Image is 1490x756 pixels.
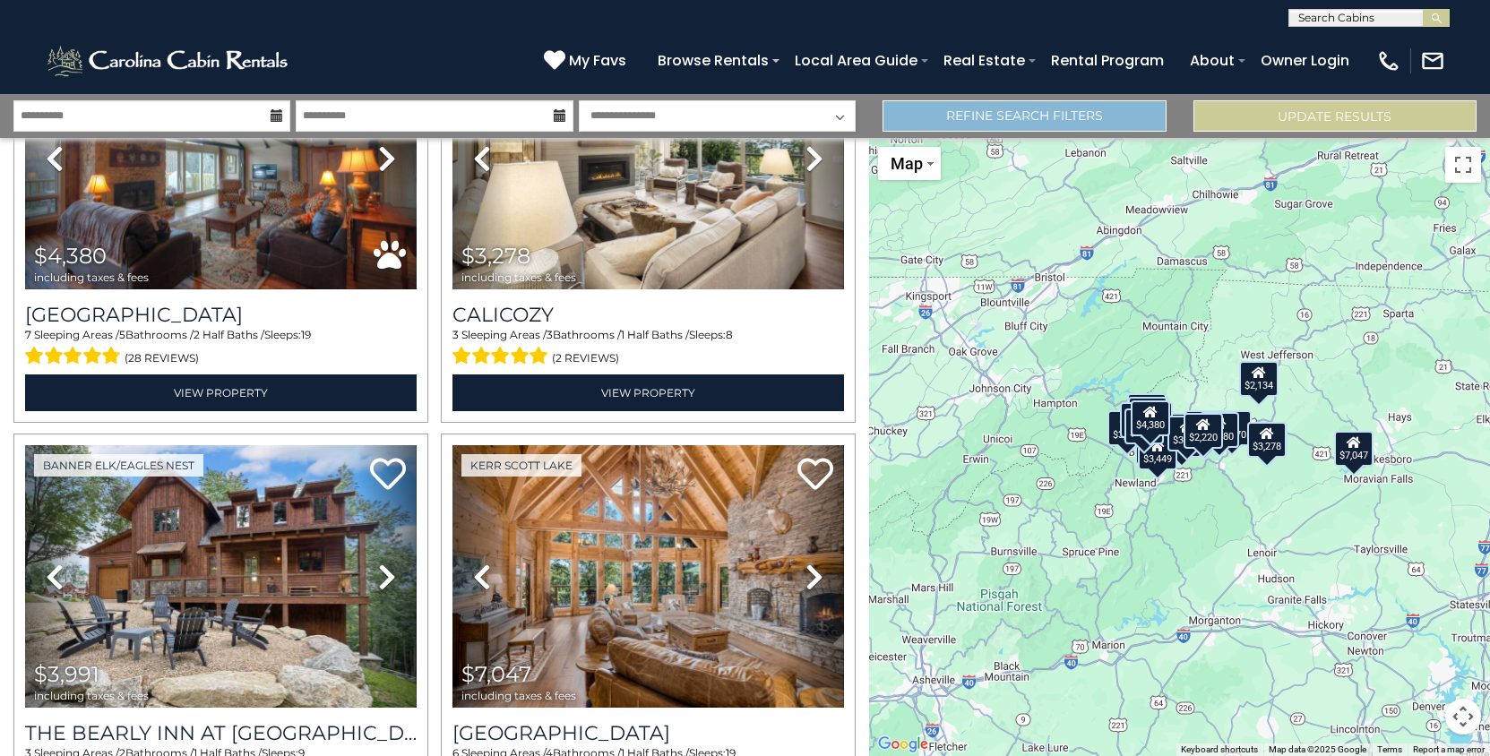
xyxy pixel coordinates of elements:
[1181,45,1244,76] a: About
[1193,100,1477,132] button: Update Results
[25,374,417,411] a: View Property
[1413,744,1485,754] a: Report a map error
[301,328,311,341] span: 19
[891,154,923,173] span: Map
[1138,434,1177,470] div: $3,449
[1252,45,1358,76] a: Owner Login
[649,45,778,76] a: Browse Rentals
[1212,410,1252,446] div: $1,770
[1238,361,1278,397] div: $2,134
[1127,397,1167,433] div: $4,279
[786,45,926,76] a: Local Area Guide
[544,49,631,73] a: My Favs
[461,271,576,283] span: including taxes & fees
[1334,431,1374,467] div: $7,047
[452,27,844,289] img: thumbnail_167084326.jpeg
[452,721,844,745] a: [GEOGRAPHIC_DATA]
[878,147,941,180] button: Change map style
[370,456,406,494] a: Add to favorites
[25,721,417,745] h3: The Bearly Inn at Eagles Nest
[874,733,933,756] img: Google
[1181,743,1258,756] button: Keyboard shortcuts
[125,347,199,370] span: (28 reviews)
[461,661,531,687] span: $7,047
[452,374,844,411] a: View Property
[25,303,417,327] h3: Majestic Mountain Haus
[1183,413,1222,449] div: $2,220
[452,721,844,745] h3: Lake Haven Lodge
[1200,412,1239,448] div: $2,980
[1420,48,1445,73] img: mail-regular-white.png
[25,721,417,745] a: The Bearly Inn at [GEOGRAPHIC_DATA]
[1107,410,1146,446] div: $3,128
[874,733,933,756] a: Open this area in Google Maps (opens a new window)
[1247,422,1287,458] div: $3,278
[45,43,293,79] img: White-1-2.png
[1127,393,1167,429] div: $1,668
[547,328,553,341] span: 3
[552,347,619,370] span: (2 reviews)
[119,328,125,341] span: 5
[797,456,833,494] a: Add to favorites
[934,45,1034,76] a: Real Estate
[883,100,1166,132] a: Refine Search Filters
[25,327,417,370] div: Sleeping Areas / Bathrooms / Sleeps:
[34,454,203,477] a: Banner Elk/Eagles Nest
[1135,429,1175,465] div: $2,773
[621,328,689,341] span: 1 Half Baths /
[34,690,149,701] span: including taxes & fees
[25,27,417,289] img: thumbnail_163276095.jpeg
[34,271,149,283] span: including taxes & fees
[34,243,107,269] span: $4,380
[194,328,264,341] span: 2 Half Baths /
[1269,744,1366,754] span: Map data ©2025 Google
[452,445,844,708] img: thumbnail_163277924.jpeg
[1042,45,1173,76] a: Rental Program
[461,454,581,477] a: Kerr Scott Lake
[25,445,417,708] img: thumbnail_167078144.jpeg
[461,690,576,701] span: including taxes & fees
[1130,400,1169,436] div: $4,380
[1445,147,1481,183] button: Toggle fullscreen view
[1377,744,1402,754] a: Terms (opens in new tab)
[452,327,844,370] div: Sleeping Areas / Bathrooms / Sleeps:
[452,328,459,341] span: 3
[1184,410,1224,446] div: $3,054
[1445,699,1481,735] button: Map camera controls
[1124,408,1163,444] div: $5,343
[1376,48,1401,73] img: phone-regular-white.png
[34,661,99,687] span: $3,991
[1119,402,1158,438] div: $3,500
[25,303,417,327] a: [GEOGRAPHIC_DATA]
[25,328,31,341] span: 7
[1160,413,1200,449] div: $3,645
[569,49,626,72] span: My Favs
[461,243,530,269] span: $3,278
[452,303,844,327] a: Calicozy
[726,328,733,341] span: 8
[1247,422,1287,458] div: $9,249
